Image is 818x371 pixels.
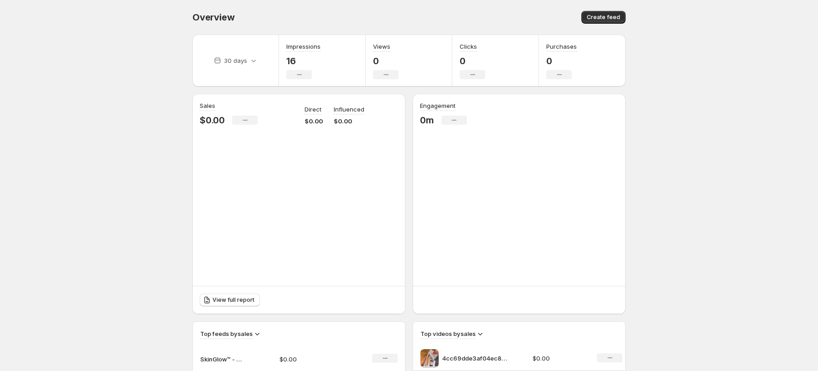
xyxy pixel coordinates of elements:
[420,349,439,367] img: 4cc69dde3af04ec88c0d8608b4663b77
[224,56,247,65] p: 30 days
[546,42,577,51] h3: Purchases
[442,354,511,363] p: 4cc69dde3af04ec88c0d8608b4663b77
[305,117,323,126] p: $0.00
[420,101,456,110] h3: Engagement
[200,294,260,306] a: View full report
[420,329,476,338] h3: Top videos by sales
[587,14,620,21] span: Create feed
[305,105,321,114] p: Direct
[533,354,586,363] p: $0.00
[192,12,234,23] span: Overview
[546,56,577,66] p: 0
[200,355,246,364] p: SkinGlow™ - Massager
[212,296,254,304] span: View full report
[420,115,434,126] p: 0m
[460,56,485,66] p: 0
[334,117,364,126] p: $0.00
[334,105,364,114] p: Influenced
[373,42,390,51] h3: Views
[581,11,626,24] button: Create feed
[460,42,477,51] h3: Clicks
[286,42,321,51] h3: Impressions
[200,115,225,126] p: $0.00
[286,56,321,66] p: 16
[280,355,344,364] p: $0.00
[373,56,399,66] p: 0
[200,329,253,338] h3: Top feeds by sales
[200,101,215,110] h3: Sales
